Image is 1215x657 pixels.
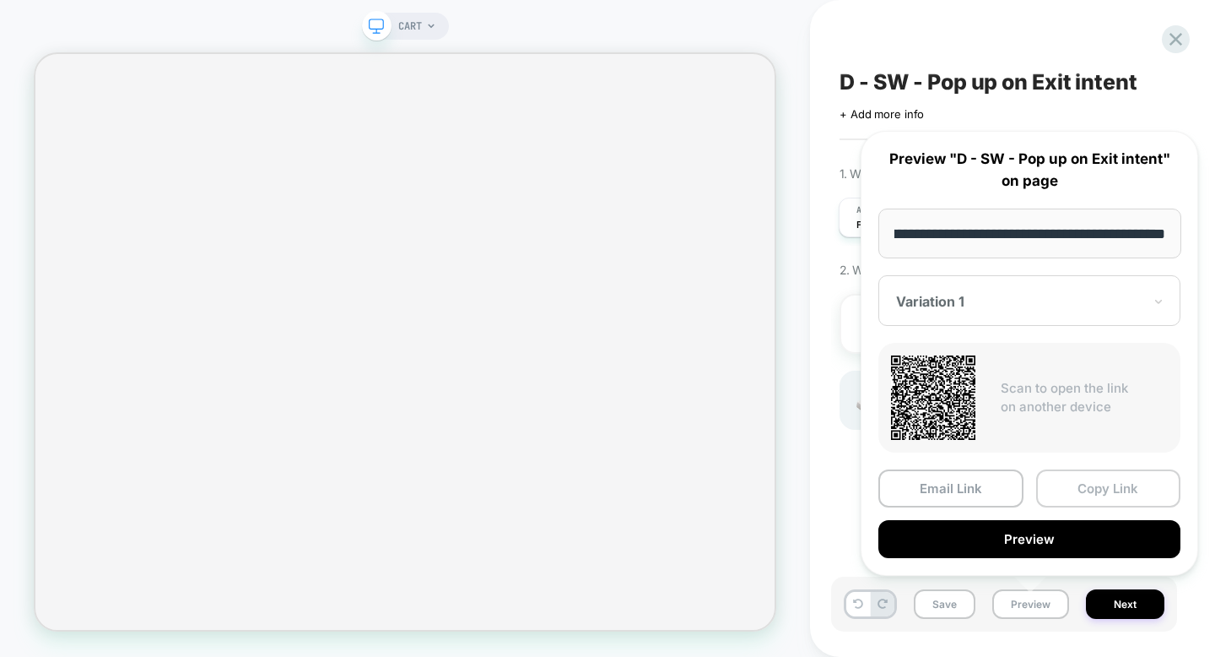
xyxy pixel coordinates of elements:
button: Preview [992,589,1069,619]
button: Next [1086,589,1164,619]
button: Email Link [878,470,1023,508]
p: Preview "D - SW - Pop up on Exit intent" on page [878,149,1180,192]
span: CART [398,13,422,40]
span: D - SW - Pop up on Exit intent [840,69,1137,95]
span: 2. Which changes the experience contains? [840,263,1060,277]
button: Save [914,589,975,619]
button: Preview [878,520,1180,558]
button: Copy Link [1036,470,1181,508]
span: + Add more info [840,107,924,121]
span: 1. What audience and where will the experience run? [840,166,1104,181]
p: Scan to open the link on another device [1001,379,1168,417]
